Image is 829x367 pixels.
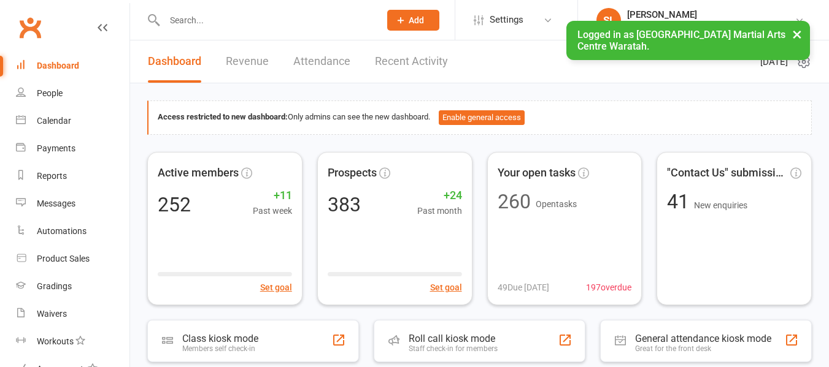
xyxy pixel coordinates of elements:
[635,333,771,344] div: General attendance kiosk mode
[37,309,67,319] div: Waivers
[37,254,90,263] div: Product Sales
[417,204,462,218] span: Past month
[37,143,75,153] div: Payments
[37,171,67,181] div: Reports
[260,281,292,294] button: Set goal
[253,204,292,218] span: Past week
[15,12,45,43] a: Clubworx
[667,164,788,182] span: "Contact Us" submissions
[16,273,129,300] a: Gradings
[37,336,74,346] div: Workouts
[430,281,462,294] button: Set goal
[439,110,525,125] button: Enable general access
[409,15,424,25] span: Add
[158,164,239,182] span: Active members
[498,281,549,294] span: 49 Due [DATE]
[498,192,531,211] div: 260
[182,344,258,353] div: Members self check-in
[253,187,292,205] span: +11
[37,61,79,70] div: Dashboard
[536,199,577,209] span: Open tasks
[16,245,129,273] a: Product Sales
[417,187,462,205] span: +24
[158,112,288,121] strong: Access restricted to new dashboard:
[627,20,795,31] div: [GEOGRAPHIC_DATA] [GEOGRAPHIC_DATA]
[16,218,129,245] a: Automations
[158,195,191,214] div: 252
[498,164,576,182] span: Your open tasks
[409,344,498,353] div: Staff check-in for members
[158,110,802,125] div: Only admins can see the new dashboard.
[786,21,808,47] button: ×
[37,199,75,208] div: Messages
[409,333,498,344] div: Roll call kiosk mode
[586,281,631,294] span: 197 overdue
[577,29,785,52] span: Logged in as [GEOGRAPHIC_DATA] Martial Arts Centre Waratah.
[627,9,795,20] div: [PERSON_NAME]
[635,344,771,353] div: Great for the front desk
[182,333,258,344] div: Class kiosk mode
[694,200,747,210] span: New enquiries
[37,226,87,236] div: Automations
[16,135,129,162] a: Payments
[16,80,129,107] a: People
[16,300,129,328] a: Waivers
[161,12,371,29] input: Search...
[16,162,129,190] a: Reports
[16,190,129,218] a: Messages
[16,52,129,80] a: Dashboard
[328,164,377,182] span: Prospects
[387,10,439,31] button: Add
[37,116,71,126] div: Calendar
[667,190,694,213] span: 41
[490,6,523,34] span: Settings
[16,107,129,135] a: Calendar
[37,88,63,98] div: People
[328,195,361,214] div: 383
[16,328,129,355] a: Workouts
[37,281,72,291] div: Gradings
[596,8,621,32] div: SL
